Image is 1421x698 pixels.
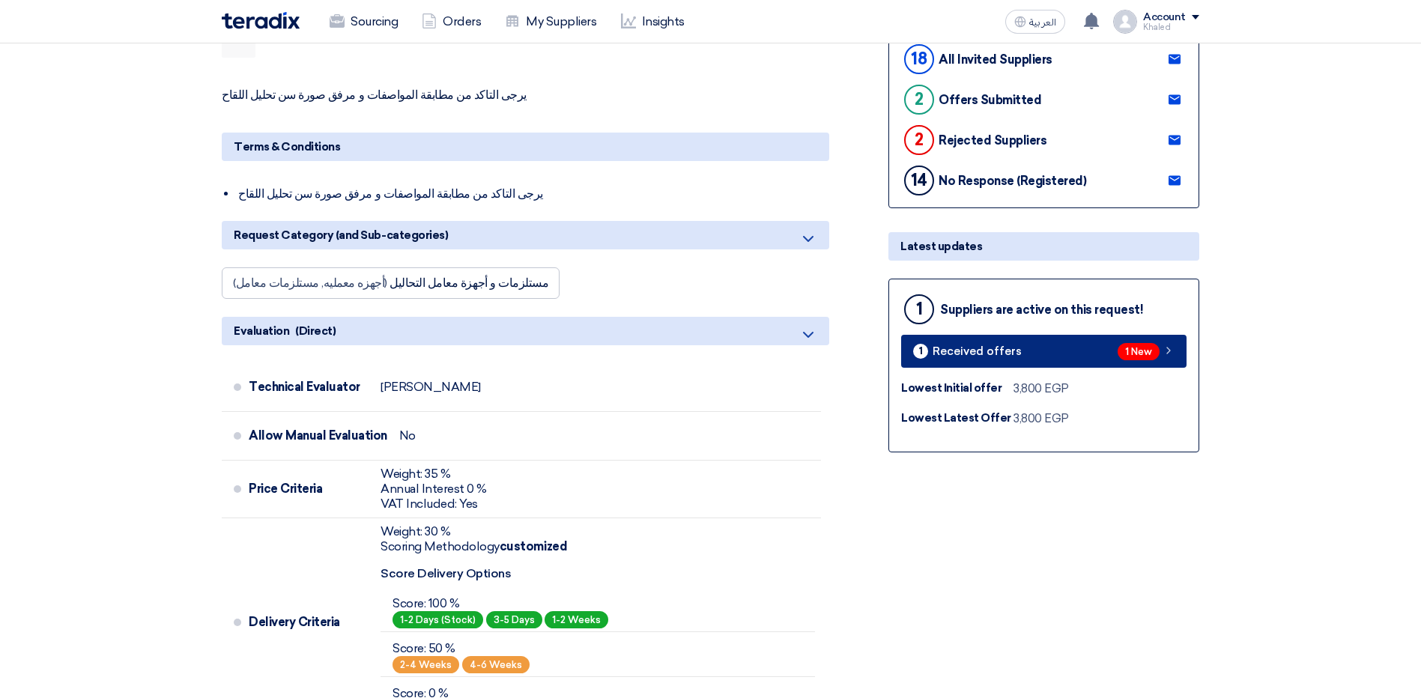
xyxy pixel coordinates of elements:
[237,179,829,209] li: يرجى التاكد من مطابقة المواصفات و مرفق صورة سن تحليل اللقاح
[1005,10,1065,34] button: العربية
[318,5,410,38] a: Sourcing
[249,418,387,454] div: Allow Manual Evaluation
[222,88,829,103] p: يرجى التاكد من مطابقة المواصفات و مرفق صورة سن تحليل اللقاح
[904,44,934,74] div: 18
[901,380,1014,397] div: Lowest Initial offer
[399,428,416,443] div: No
[486,611,542,628] span: 3-5 Days
[888,232,1199,261] div: Latest updates
[1014,380,1069,398] div: 3,800 EGP
[390,276,548,290] span: مستلزمات و أجهزة معامل التحاليل
[222,12,300,29] img: Teradix logo
[381,380,481,395] div: [PERSON_NAME]
[545,611,608,628] span: 1-2 Weeks
[249,604,369,640] div: Delivery Criteria
[295,323,336,339] span: (Direct)
[1014,410,1069,428] div: 3,800 EGP
[1113,10,1137,34] img: profile_test.png
[901,410,1014,427] div: Lowest Latest Offer
[901,335,1187,368] a: 1 Received offers 1 New
[1143,23,1199,31] div: Khaled
[381,467,487,482] div: Weight: 35 %
[393,611,483,628] span: 1-2 Days (Stock)
[381,566,815,580] h6: Score Delivery Options
[1143,11,1186,24] div: Account
[393,641,530,656] div: Score: 50 %
[493,5,608,38] a: My Suppliers
[381,539,815,554] div: Scoring Methodology
[904,85,934,115] div: 2
[393,596,608,611] div: Score: 100 %
[462,656,530,673] span: 4-6 Weeks
[939,174,1086,188] div: No Response (Registered)
[913,344,928,359] div: 1
[381,524,815,539] div: Weight: 30 %
[1118,343,1160,360] span: 1 New
[393,656,459,673] span: 2-4 Weeks
[939,52,1052,67] div: All Invited Suppliers
[933,346,1022,357] span: Received offers
[249,471,369,507] div: Price Criteria
[500,539,567,553] b: customized
[939,93,1041,107] div: Offers Submitted
[940,303,1143,317] div: Suppliers are active on this request!
[904,166,934,195] div: 14
[939,133,1046,148] div: Rejected Suppliers
[410,5,493,38] a: Orders
[381,497,487,512] div: VAT Included: Yes
[233,276,387,290] span: (أجهزه معمليه, مستلزمات معامل)
[249,369,369,405] div: Technical Evaluator
[234,139,340,155] span: Terms & Conditions
[234,323,289,339] span: Evaluation
[1029,17,1056,28] span: العربية
[381,482,487,497] div: Annual Interest 0 %
[234,227,448,243] span: Request Category (and Sub-categories)
[609,5,697,38] a: Insights
[904,125,934,155] div: 2
[904,294,934,324] div: 1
